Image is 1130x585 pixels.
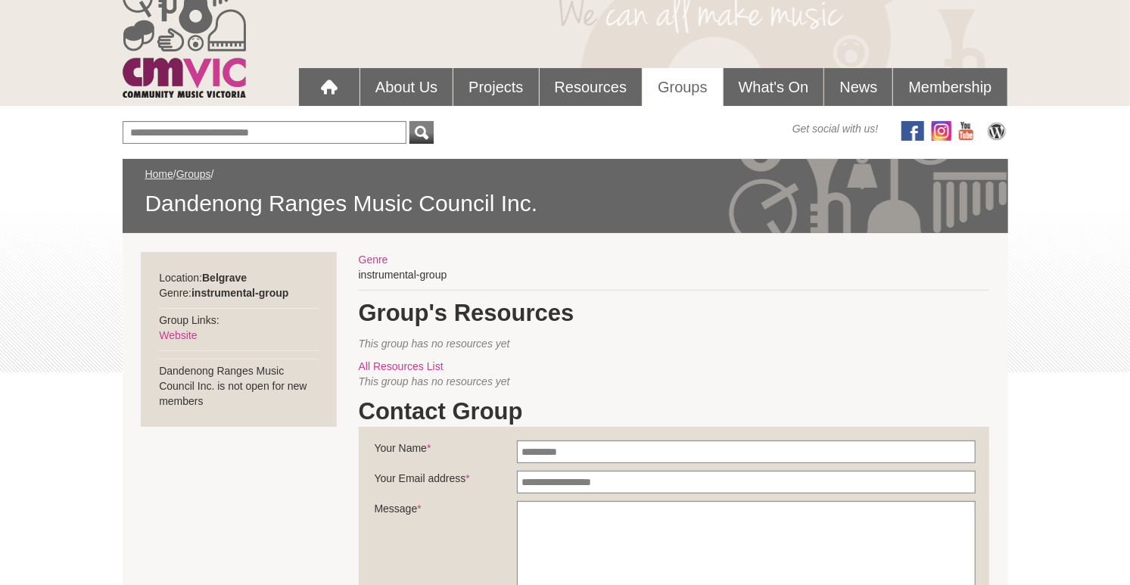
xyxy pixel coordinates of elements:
span: This group has no resources yet [359,375,510,387]
a: News [824,68,892,106]
a: Groups [643,68,723,106]
a: Home [145,168,173,180]
a: Resources [540,68,643,106]
a: Projects [453,68,538,106]
span: Dandenong Ranges Music Council Inc. [145,189,985,218]
strong: instrumental-group [191,287,288,299]
a: Membership [893,68,1007,106]
div: Location: Genre: Group Links: Dandenong Ranges Music Council Inc. is not open for new members [141,252,337,427]
h1: Group's Resources [359,298,989,328]
a: What's On [724,68,824,106]
label: Your Email address [375,471,517,493]
a: Website [159,329,197,341]
h1: Contact Group [359,397,989,427]
div: Genre [359,252,989,267]
img: CMVic Blog [985,121,1008,141]
img: icon-instagram.png [932,121,951,141]
span: Get social with us! [792,121,879,136]
a: About Us [360,68,453,106]
div: / / [145,166,985,218]
label: Message [375,501,517,524]
label: Your Name [375,440,517,463]
div: All Resources List [359,359,989,374]
strong: Belgrave [202,272,247,284]
span: This group has no resources yet [359,338,510,350]
a: Groups [176,168,211,180]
